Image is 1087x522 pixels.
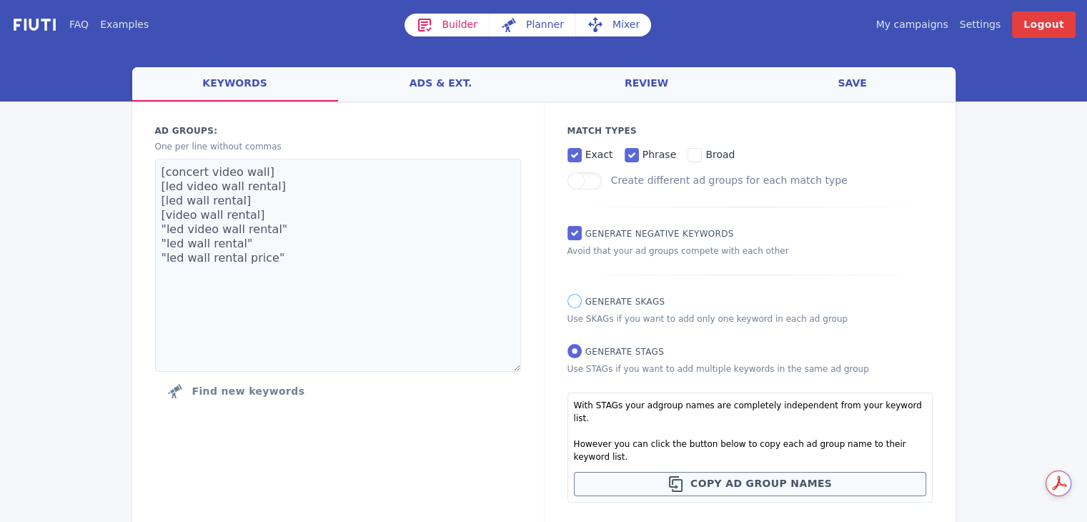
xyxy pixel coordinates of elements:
[642,149,677,160] span: phrase
[585,297,665,307] span: Generate SKAGs
[585,149,613,160] span: exact
[567,148,582,162] input: exact
[750,67,956,102] a: save
[567,245,933,257] p: Avoid that your ad groups compete with each other
[611,174,848,186] label: Create different ad groups for each match type
[155,377,317,405] button: Click to find new keywords related to those above
[1012,11,1076,38] a: Logout
[404,14,489,36] a: Builder
[688,148,702,162] input: broad
[155,140,521,153] p: One per line without commas
[625,148,639,162] input: phrase
[705,149,735,160] span: broad
[575,14,651,36] a: Mixer
[567,124,933,137] p: Match Types
[11,16,58,33] img: f731f27.png
[155,124,521,137] label: Ad groups:
[585,347,664,357] span: Generate STAGs
[489,14,575,36] a: Planner
[132,67,338,102] a: keywords
[960,17,1001,32] a: Settings
[69,17,89,32] a: FAQ
[338,67,544,102] a: ads & ext.
[574,399,926,425] p: With STAGs your adgroup names are completely independent from your keyword list.
[567,363,933,375] p: Use STAGs if you want to add multiple keywords in the same ad group
[574,472,926,496] button: Copy ad group names
[875,17,948,32] a: My campaigns
[567,226,582,240] input: Generate Negative keywords
[544,67,750,102] a: review
[574,438,926,463] p: However you can click the button below to copy each ad group name to their keyword list.
[585,229,734,239] span: Generate Negative keywords
[567,312,933,325] p: Use SKAGs if you want to add only one keyword in each ad group
[567,344,582,358] input: Generate STAGs
[567,294,582,308] input: Generate SKAGs
[100,17,149,32] a: Examples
